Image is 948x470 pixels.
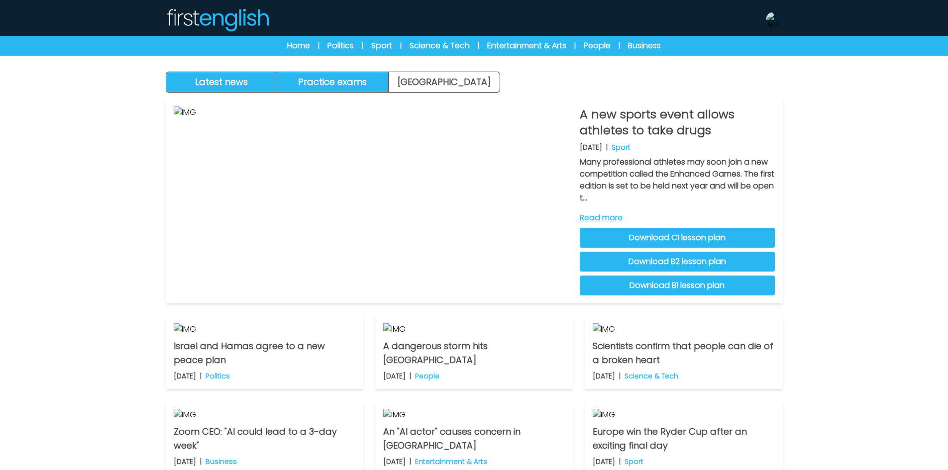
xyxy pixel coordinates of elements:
[166,8,269,32] img: Logo
[383,425,565,453] p: An "AI actor" causes concern in [GEOGRAPHIC_DATA]
[383,371,406,381] p: [DATE]
[318,41,319,51] span: |
[410,457,411,467] b: |
[593,323,774,335] img: IMG
[375,315,573,389] a: IMG A dangerous storm hits [GEOGRAPHIC_DATA] [DATE] | People
[580,106,775,138] p: A new sports event allows athletes to take drugs
[206,371,230,381] p: Politics
[619,371,621,381] b: |
[593,409,774,421] img: IMG
[580,212,775,224] a: Read more
[580,252,775,272] a: Download B2 lesson plan
[584,40,611,52] a: People
[327,40,354,52] a: Politics
[625,457,643,467] p: Sport
[206,457,237,467] p: Business
[200,371,202,381] b: |
[580,142,602,152] p: [DATE]
[612,142,631,152] p: Sport
[174,323,355,335] img: IMG
[166,72,278,92] button: Latest news
[174,339,355,367] p: Israel and Hamas agree to a new peace plan
[174,409,355,421] img: IMG
[200,457,202,467] b: |
[383,457,406,467] p: [DATE]
[606,142,608,152] b: |
[766,12,782,28] img: Neil Storey
[593,339,774,367] p: Scientists confirm that people can die of a broken heart
[415,457,487,467] p: Entertainment & Arts
[383,339,565,367] p: A dangerous storm hits [GEOGRAPHIC_DATA]
[593,371,615,381] p: [DATE]
[625,371,678,381] p: Science & Tech
[628,40,661,52] a: Business
[478,41,479,51] span: |
[574,41,576,51] span: |
[287,40,310,52] a: Home
[383,409,565,421] img: IMG
[619,457,621,467] b: |
[593,425,774,453] p: Europe win the Ryder Cup after an exciting final day
[580,156,775,204] p: Many professional athletes may soon join a new competition called the Enhanced Games. The first e...
[362,41,363,51] span: |
[487,40,566,52] a: Entertainment & Arts
[174,371,196,381] p: [DATE]
[277,72,389,92] button: Practice exams
[400,41,402,51] span: |
[580,276,775,295] a: Download B1 lesson plan
[410,40,470,52] a: Science & Tech
[389,72,500,92] a: [GEOGRAPHIC_DATA]
[415,371,439,381] p: People
[174,457,196,467] p: [DATE]
[580,228,775,248] a: Download C1 lesson plan
[410,371,411,381] b: |
[166,315,363,389] a: IMG Israel and Hamas agree to a new peace plan [DATE] | Politics
[593,457,615,467] p: [DATE]
[371,40,392,52] a: Sport
[174,425,355,453] p: Zoom CEO: "AI could lead to a 3-day week"
[174,106,572,295] img: IMG
[585,315,782,389] a: IMG Scientists confirm that people can die of a broken heart [DATE] | Science & Tech
[383,323,565,335] img: IMG
[619,41,620,51] span: |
